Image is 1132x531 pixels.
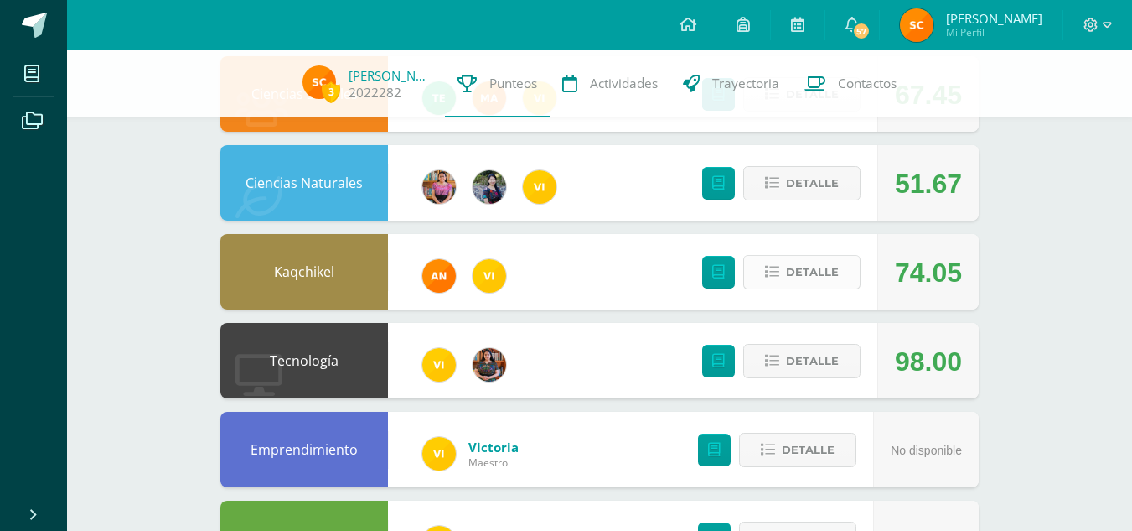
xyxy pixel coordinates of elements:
[743,344,861,378] button: Detalle
[220,145,388,221] div: Ciencias Naturales
[473,259,506,293] img: f428c1eda9873657749a26557ec094a8.png
[523,170,556,204] img: f428c1eda9873657749a26557ec094a8.png
[220,234,388,310] div: Kaqchikel
[422,170,456,204] img: e8319d1de0642b858999b202df7e829e.png
[782,435,835,466] span: Detalle
[220,323,388,398] div: Tecnología
[946,10,1042,27] span: [PERSON_NAME]
[739,433,856,467] button: Detalle
[422,348,456,382] img: f428c1eda9873657749a26557ec094a8.png
[220,412,388,487] div: Emprendimiento
[473,170,506,204] img: b2b209b5ecd374f6d147d0bc2cef63fa.png
[468,439,519,456] a: Victoria
[900,8,933,42] img: 5f1eac71314560e0f20f6c40fd5f0140.png
[473,348,506,382] img: 60a759e8b02ec95d430434cf0c0a55c7.png
[468,456,519,470] span: Maestro
[422,437,456,471] img: f428c1eda9873657749a26557ec094a8.png
[322,81,340,102] span: 3
[422,259,456,293] img: fc6731ddebfef4a76f049f6e852e62c4.png
[712,75,779,92] span: Trayectoria
[895,324,962,399] div: 98.00
[895,146,962,221] div: 51.67
[946,25,1042,39] span: Mi Perfil
[786,168,839,199] span: Detalle
[302,65,336,99] img: 5f1eac71314560e0f20f6c40fd5f0140.png
[743,166,861,200] button: Detalle
[670,50,792,117] a: Trayectoria
[349,84,401,102] a: 2022282
[743,255,861,289] button: Detalle
[792,50,909,117] a: Contactos
[838,75,897,92] span: Contactos
[786,346,839,377] span: Detalle
[489,75,537,92] span: Punteos
[786,257,839,288] span: Detalle
[891,444,962,457] span: No disponible
[349,67,432,84] a: [PERSON_NAME]
[895,235,962,310] div: 74.05
[550,50,670,117] a: Actividades
[852,22,871,40] span: 57
[445,50,550,117] a: Punteos
[590,75,658,92] span: Actividades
